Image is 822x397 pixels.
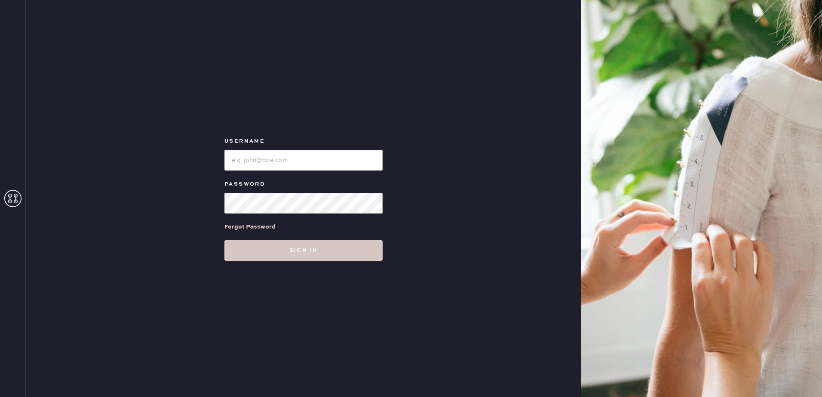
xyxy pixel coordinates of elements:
input: e.g. john@doe.com [224,150,383,171]
button: Sign in [224,240,383,261]
label: Password [224,179,383,189]
label: Username [224,136,383,147]
div: Forgot Password [224,222,276,232]
a: Forgot Password [224,214,276,240]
